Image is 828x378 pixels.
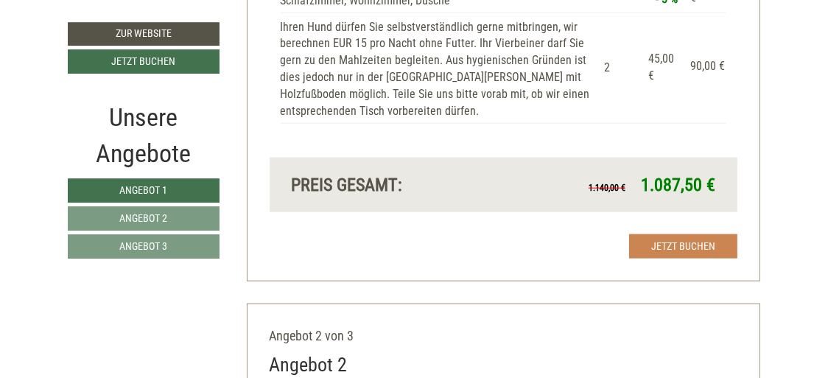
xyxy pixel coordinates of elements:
span: 1.140,00 € [589,183,625,193]
span: Angebot 2 [120,212,168,224]
div: Unsere Angebote [68,99,220,171]
div: Preis gesamt: [281,172,504,197]
span: 45,00 € [648,52,674,83]
a: Jetzt buchen [68,49,220,74]
span: Angebot 1 [120,184,168,196]
a: Jetzt buchen [629,234,737,259]
span: Angebot 3 [120,240,168,252]
a: Zur Website [68,22,220,46]
td: 90,00 € [684,13,726,123]
span: Angebot 2 von 3 [270,328,354,343]
td: Ihren Hund dürfen Sie selbstverständlich gerne mitbringen, wir berechnen EUR 15 pro Nacht ohne Fu... [281,13,598,123]
td: 2 [598,13,642,123]
span: 1.087,50 € [641,175,715,195]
